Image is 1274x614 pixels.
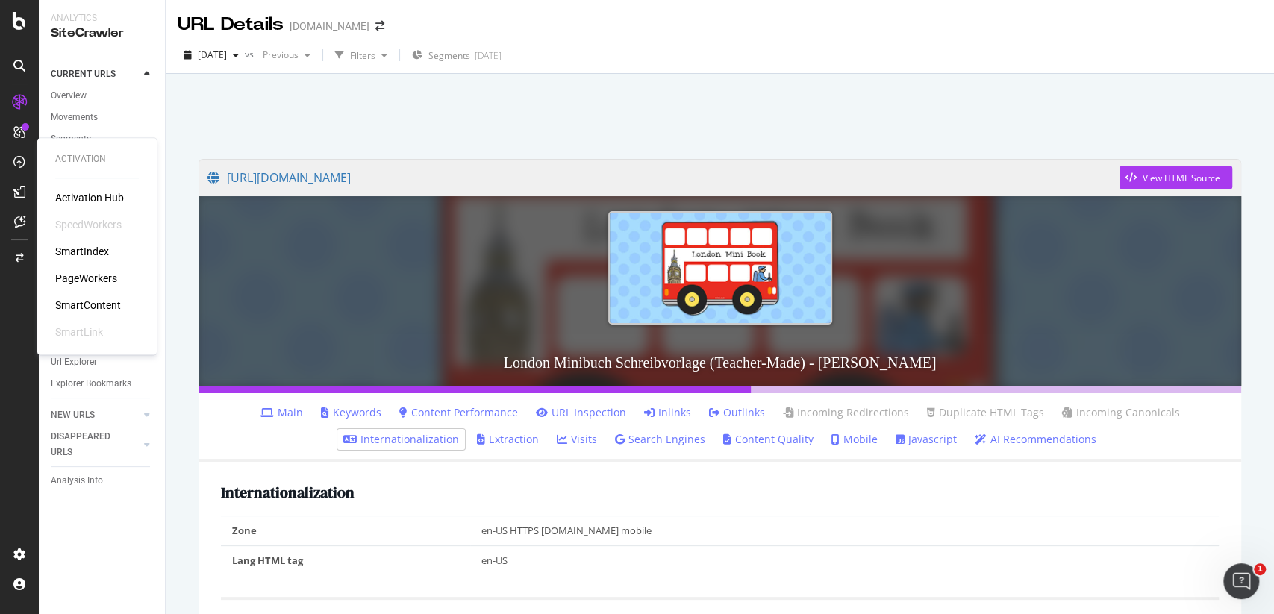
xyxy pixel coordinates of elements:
div: Analysis Info [51,473,103,489]
a: PageWorkers [55,271,117,286]
button: Previous [257,43,316,67]
div: NEW URLS [51,407,95,423]
a: SmartIndex [55,244,109,259]
h2: Internationalization [221,484,355,501]
a: Outlinks [709,405,765,420]
a: [URL][DOMAIN_NAME] [207,159,1120,196]
div: View HTML Source [1143,172,1220,184]
div: SpeedWorkers [55,217,122,232]
a: AI Recommendations [975,432,1096,447]
span: 2025 Oct. 3rd [198,48,227,61]
a: NEW URLS [51,407,140,423]
a: Overview [51,88,154,104]
td: en-US [470,545,1219,574]
a: Explorer Bookmarks [51,376,154,392]
span: Previous [257,48,299,61]
a: DISAPPEARED URLS [51,429,140,460]
a: Visits [557,432,597,447]
iframe: Intercom live chat [1223,563,1259,599]
td: Zone [221,516,470,546]
a: Movements [51,110,154,125]
span: 1 [1254,563,1266,575]
a: Segments [51,131,154,147]
a: Url Explorer [51,354,154,370]
a: CURRENT URLS [51,66,140,82]
a: Extraction [477,432,539,447]
span: vs [245,48,257,60]
button: View HTML Source [1120,166,1232,189]
div: Analytics [51,12,153,25]
a: Search Engines [615,432,705,447]
a: Activation Hub [55,190,124,205]
div: arrow-right-arrow-left [375,21,384,31]
td: en-US HTTPS [DOMAIN_NAME] mobile [470,516,1219,546]
div: Segments [51,131,91,147]
div: Filters [350,49,375,62]
a: SmartContent [55,298,121,313]
a: Main [260,405,303,420]
div: URL Details [178,12,284,37]
a: Internationalization [343,432,459,447]
div: Explorer Bookmarks [51,376,131,392]
button: [DATE] [178,43,245,67]
div: CURRENT URLS [51,66,116,82]
button: Filters [329,43,393,67]
div: DISAPPEARED URLS [51,429,126,460]
div: Activation [55,153,139,166]
a: Analysis Info [51,473,154,489]
div: Overview [51,88,87,104]
div: SiteCrawler [51,25,153,42]
a: Duplicate HTML Tags [927,405,1044,420]
div: SmartLink [55,325,103,339]
div: [DATE] [475,49,502,62]
h3: London Minibuch Schreibvorlage (Teacher-Made) - [PERSON_NAME] [199,339,1241,386]
div: [DOMAIN_NAME] [290,19,369,34]
a: Content Quality [723,432,814,447]
a: Incoming Redirections [783,405,909,420]
a: Mobile [831,432,878,447]
a: Incoming Canonicals [1062,405,1180,420]
div: Url Explorer [51,354,97,370]
span: Segments [428,49,470,62]
a: Keywords [321,405,381,420]
a: Content Performance [399,405,518,420]
button: Segments[DATE] [406,43,508,67]
img: London Minibuch Schreibvorlage (Teacher-Made) - Twinkl [608,211,832,325]
a: URL Inspection [536,405,626,420]
a: Javascript [896,432,957,447]
div: Movements [51,110,98,125]
a: Inlinks [644,405,691,420]
td: Lang HTML tag [221,545,470,574]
